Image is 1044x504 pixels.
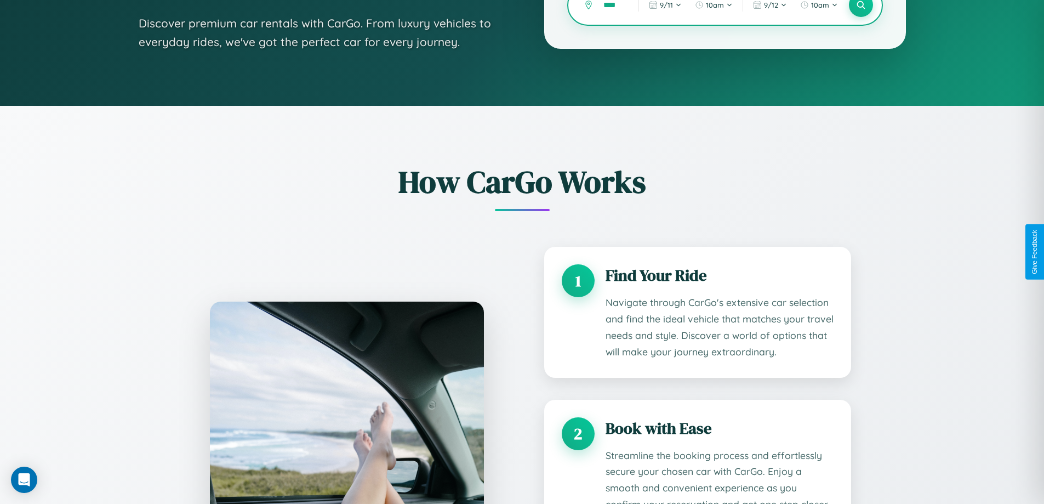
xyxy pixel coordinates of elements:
[562,417,595,450] div: 2
[606,295,834,360] p: Navigate through CarGo's extensive car selection and find the ideal vehicle that matches your tra...
[1031,230,1039,274] div: Give Feedback
[764,1,778,9] span: 9 / 12
[811,1,829,9] span: 10am
[660,1,673,9] span: 9 / 11
[606,417,834,439] h3: Book with Ease
[11,467,37,493] div: Open Intercom Messenger
[706,1,724,9] span: 10am
[139,14,500,51] p: Discover premium car rentals with CarGo. From luxury vehicles to everyday rides, we've got the pe...
[606,264,834,286] h3: Find Your Ride
[562,264,595,297] div: 1
[193,161,851,203] h2: How CarGo Works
